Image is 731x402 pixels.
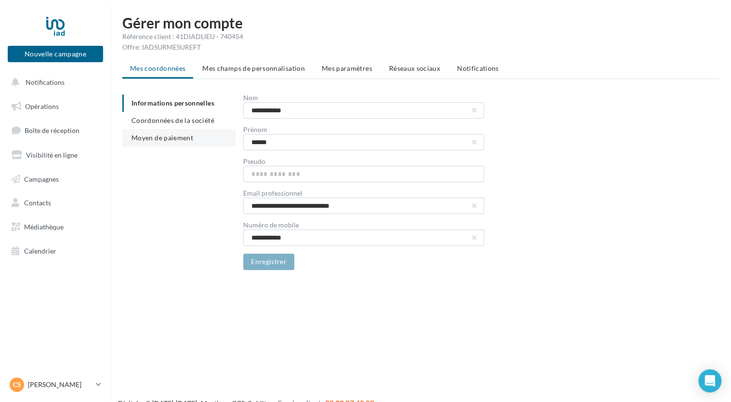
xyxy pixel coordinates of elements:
[13,380,21,389] span: CS
[6,120,105,141] a: Boîte de réception
[122,32,719,41] div: Référence client : 41DIADLIEU - 740454
[131,116,214,124] span: Coordonnées de la société
[243,222,484,228] div: Numéro de mobile
[6,241,105,261] a: Calendrier
[24,174,59,183] span: Campagnes
[243,126,484,133] div: Prénom
[24,199,51,207] span: Contacts
[131,134,193,142] span: Moyen de paiement
[6,217,105,237] a: Médiathèque
[25,126,79,134] span: Boîte de réception
[202,64,305,72] span: Mes champs de personnalisation
[698,369,721,392] div: Open Intercom Messenger
[6,193,105,213] a: Contacts
[26,78,65,86] span: Notifications
[122,15,719,30] h1: Gérer mon compte
[389,64,440,72] span: Réseaux sociaux
[457,64,499,72] span: Notifications
[8,46,103,62] button: Nouvelle campagne
[6,96,105,117] a: Opérations
[6,145,105,165] a: Visibilité en ligne
[28,380,92,389] p: [PERSON_NAME]
[24,223,64,231] span: Médiathèque
[243,190,484,197] div: Email professionnel
[322,64,372,72] span: Mes paramètres
[26,151,78,159] span: Visibilité en ligne
[8,375,103,394] a: CS [PERSON_NAME]
[243,158,484,165] div: Pseudo
[6,169,105,189] a: Campagnes
[122,42,719,52] div: Offre: IADSURMESUREFT
[243,94,484,101] div: Nom
[243,254,294,270] button: Enregistrer
[25,102,59,110] span: Opérations
[6,72,101,93] button: Notifications
[24,247,56,255] span: Calendrier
